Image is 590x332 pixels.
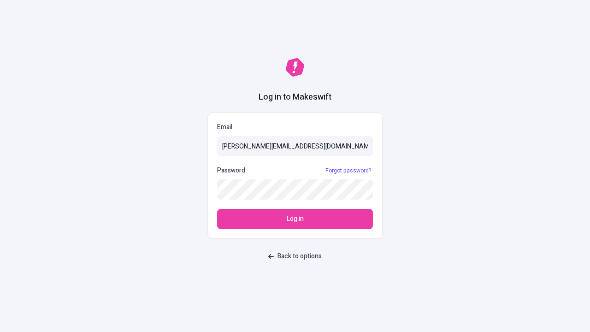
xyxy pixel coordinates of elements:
[277,251,322,261] span: Back to options
[287,214,304,224] span: Log in
[217,166,245,176] p: Password
[259,91,331,103] h1: Log in to Makeswift
[324,167,373,174] a: Forgot password?
[217,209,373,229] button: Log in
[217,122,373,132] p: Email
[217,136,373,156] input: Email
[263,248,327,265] button: Back to options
